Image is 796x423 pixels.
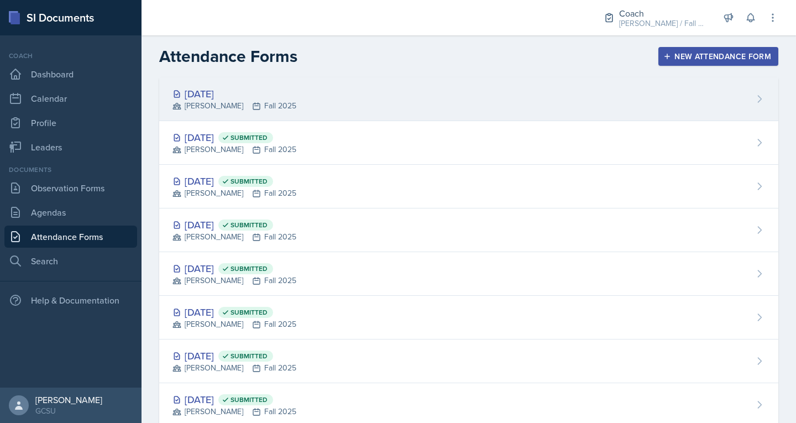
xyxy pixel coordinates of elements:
[159,77,778,121] a: [DATE] [PERSON_NAME]Fall 2025
[172,406,296,417] div: [PERSON_NAME] Fall 2025
[172,392,296,407] div: [DATE]
[172,348,296,363] div: [DATE]
[4,250,137,272] a: Search
[172,305,296,320] div: [DATE]
[4,289,137,311] div: Help & Documentation
[172,100,296,112] div: [PERSON_NAME] Fall 2025
[619,18,708,29] div: [PERSON_NAME] / Fall 2025
[172,217,296,232] div: [DATE]
[658,47,778,66] button: New Attendance Form
[172,275,296,286] div: [PERSON_NAME] Fall 2025
[666,52,771,61] div: New Attendance Form
[4,201,137,223] a: Agendas
[35,394,102,405] div: [PERSON_NAME]
[172,174,296,189] div: [DATE]
[4,51,137,61] div: Coach
[172,144,296,155] div: [PERSON_NAME] Fall 2025
[172,86,296,101] div: [DATE]
[231,177,268,186] span: Submitted
[4,177,137,199] a: Observation Forms
[4,112,137,134] a: Profile
[4,165,137,175] div: Documents
[172,362,296,374] div: [PERSON_NAME] Fall 2025
[172,130,296,145] div: [DATE]
[172,318,296,330] div: [PERSON_NAME] Fall 2025
[159,165,778,208] a: [DATE] Submitted [PERSON_NAME]Fall 2025
[231,395,268,404] span: Submitted
[159,46,297,66] h2: Attendance Forms
[231,221,268,229] span: Submitted
[4,63,137,85] a: Dashboard
[172,187,296,199] div: [PERSON_NAME] Fall 2025
[172,261,296,276] div: [DATE]
[231,308,268,317] span: Submitted
[159,121,778,165] a: [DATE] Submitted [PERSON_NAME]Fall 2025
[35,405,102,416] div: GCSU
[159,340,778,383] a: [DATE] Submitted [PERSON_NAME]Fall 2025
[159,252,778,296] a: [DATE] Submitted [PERSON_NAME]Fall 2025
[619,7,708,20] div: Coach
[231,352,268,361] span: Submitted
[231,264,268,273] span: Submitted
[4,136,137,158] a: Leaders
[231,133,268,142] span: Submitted
[159,296,778,340] a: [DATE] Submitted [PERSON_NAME]Fall 2025
[4,226,137,248] a: Attendance Forms
[4,87,137,109] a: Calendar
[159,208,778,252] a: [DATE] Submitted [PERSON_NAME]Fall 2025
[172,231,296,243] div: [PERSON_NAME] Fall 2025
